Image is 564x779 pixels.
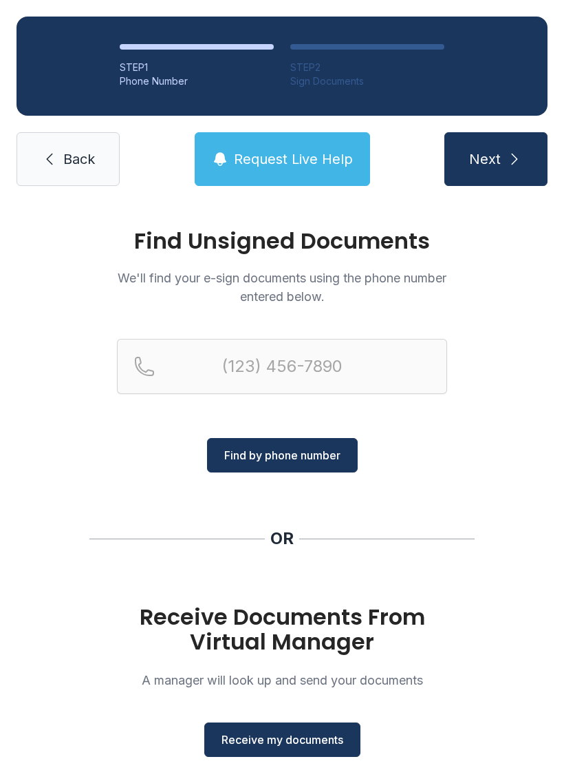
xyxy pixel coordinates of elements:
[290,61,444,74] div: STEP 2
[469,149,501,169] span: Next
[120,74,274,88] div: Phone Number
[234,149,353,169] span: Request Live Help
[224,447,340,464] span: Find by phone number
[290,74,444,88] div: Sign Documents
[117,671,447,689] p: A manager will look up and send your documents
[270,528,294,550] div: OR
[117,230,447,252] h1: Find Unsigned Documents
[120,61,274,74] div: STEP 1
[117,269,447,306] p: We'll find your e-sign documents using the phone number entered below.
[63,149,95,169] span: Back
[117,605,447,654] h1: Receive Documents From Virtual Manager
[117,339,447,394] input: Reservation phone number
[221,731,343,748] span: Receive my documents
